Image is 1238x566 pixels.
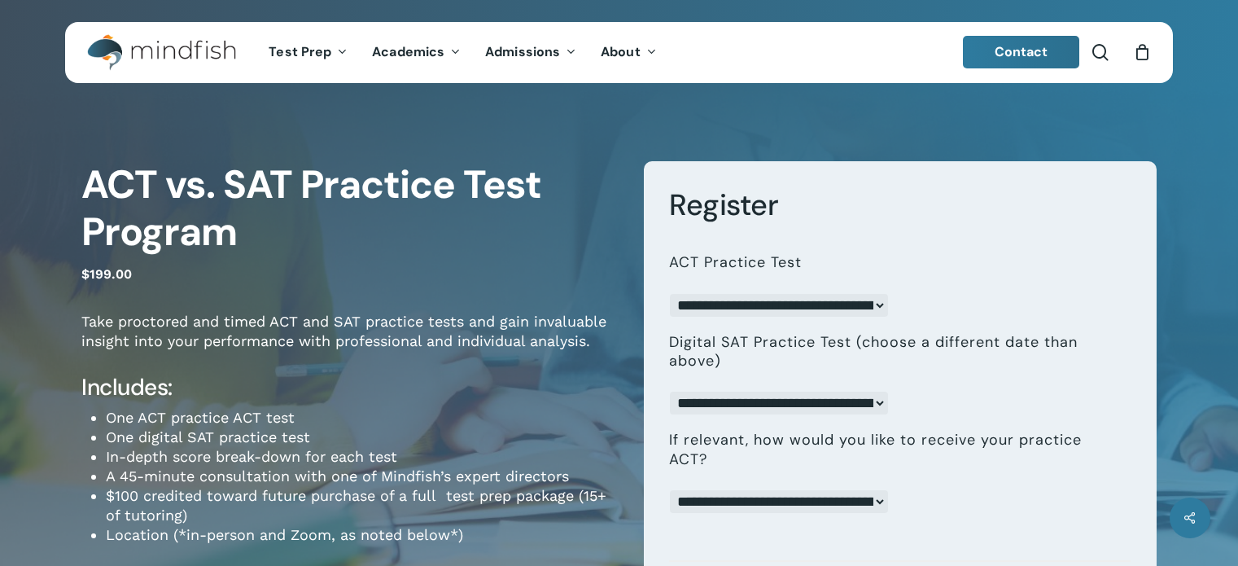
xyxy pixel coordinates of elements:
p: Take proctored and timed ACT and SAT practice tests and gain invaluable insight into your perform... [81,312,619,373]
span: Academics [372,43,444,60]
h4: Includes: [81,373,619,402]
a: Cart [1133,43,1151,61]
li: One digital SAT practice test [106,428,619,447]
span: About [601,43,641,60]
a: Test Prep [256,46,360,59]
a: About [588,46,669,59]
bdi: 199.00 [81,266,132,282]
span: $ [81,266,90,282]
li: One ACT practice ACT test [106,408,619,428]
label: ACT Practice Test [669,253,802,272]
span: Test Prep [269,43,331,60]
li: A 45-minute consultation with one of Mindfish’s expert directors [106,467,619,486]
li: In-depth score break-down for each test [106,447,619,467]
label: If relevant, how would you like to receive your practice ACT? [669,431,1118,469]
span: Admissions [485,43,560,60]
li: Location (*in-person and Zoom, as noted below*) [106,525,619,545]
nav: Main Menu [256,22,668,83]
li: $100 credited toward future purchase of a full test prep package (15+ of tutoring) [106,486,619,525]
header: Main Menu [65,22,1173,83]
a: Admissions [473,46,588,59]
label: Digital SAT Practice Test (choose a different date than above) [669,333,1118,371]
a: Contact [963,36,1080,68]
h3: Register [669,186,1131,224]
iframe: Chatbot [869,445,1215,543]
span: Contact [995,43,1048,60]
a: Academics [360,46,473,59]
h1: ACT vs. SAT Practice Test Program [81,161,619,256]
